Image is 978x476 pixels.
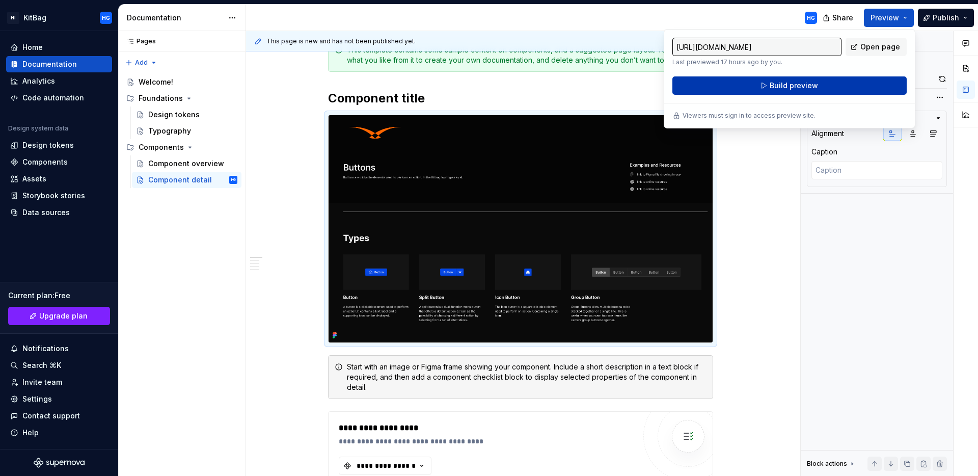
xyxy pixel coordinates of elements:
a: Design tokens [6,137,112,153]
span: Open page [860,42,900,52]
div: Invite team [22,377,62,387]
span: Upgrade plan [39,311,88,321]
a: Settings [6,391,112,407]
button: Contact support [6,408,112,424]
div: Help [22,428,39,438]
div: Start with an image or Figma frame showing your component. Include a short description in a text ... [347,362,707,392]
span: Add [135,59,148,67]
div: Design system data [8,124,68,133]
a: Upgrade plan [8,307,110,325]
div: Search ⌘K [22,360,61,371]
span: This page is new and has not been published yet. [266,37,416,45]
a: Component detailHG [132,172,241,188]
button: Share [818,9,860,27]
span: Build preview [770,81,818,91]
div: Design tokens [22,140,74,150]
div: HG [231,175,236,185]
div: Alignment [811,128,844,139]
svg: Supernova Logo [34,458,85,468]
div: HG [807,14,815,22]
div: Page tree [122,74,241,188]
div: HG [102,14,110,22]
div: Component overview [148,158,224,169]
div: Foundations [139,93,183,103]
p: Viewers must sign in to access preview site. [683,112,816,120]
a: Invite team [6,374,112,390]
a: Welcome! [122,74,241,90]
a: Code automation [6,90,112,106]
div: Components [22,157,68,167]
button: Preview [864,9,914,27]
a: Analytics [6,73,112,89]
div: Settings [22,394,52,404]
div: Foundations [122,90,241,107]
div: Caption [811,147,837,157]
button: Help [6,425,112,441]
a: Open page [846,38,907,56]
div: Storybook stories [22,191,85,201]
div: Block actions [807,457,856,471]
div: Documentation [127,13,223,23]
div: Analytics [22,76,55,86]
span: Publish [933,13,959,23]
div: Pages [122,37,156,45]
div: Components [139,142,184,152]
div: Contact support [22,411,80,421]
p: Last previewed 17 hours ago by you. [672,58,841,66]
div: Home [22,42,43,52]
button: Notifications [6,340,112,357]
a: Home [6,39,112,56]
div: Welcome! [139,77,173,87]
a: Data sources [6,204,112,221]
div: Component detail [148,175,212,185]
div: Data sources [22,207,70,218]
div: Notifications [22,343,69,354]
a: Component overview [132,155,241,172]
div: KitBag [23,13,46,23]
div: HI [7,12,19,24]
div: Assets [22,174,46,184]
div: Code automation [22,93,84,103]
div: Block actions [807,460,847,468]
a: Assets [6,171,112,187]
h2: Component title [328,90,713,107]
button: Add [122,56,160,70]
span: Share [832,13,853,23]
div: Typography [148,126,191,136]
a: Typography [132,123,241,139]
div: Documentation [22,59,77,69]
div: This template contains some sample content on components, and a suggested page layout. You can us... [347,45,707,65]
button: Search ⌘K [6,357,112,374]
button: HIKitBagHG [2,7,116,29]
span: Preview [871,13,899,23]
a: Design tokens [132,107,241,123]
a: Storybook stories [6,188,112,204]
div: Current plan : Free [8,290,110,301]
div: Design tokens [148,110,200,120]
a: Components [6,154,112,170]
div: Components [122,139,241,155]
button: Publish [918,9,974,27]
img: c21fe95b-fd8a-43e9-965c-7297e4ee635b.png [329,115,713,342]
a: Documentation [6,56,112,72]
button: Build preview [672,76,907,95]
